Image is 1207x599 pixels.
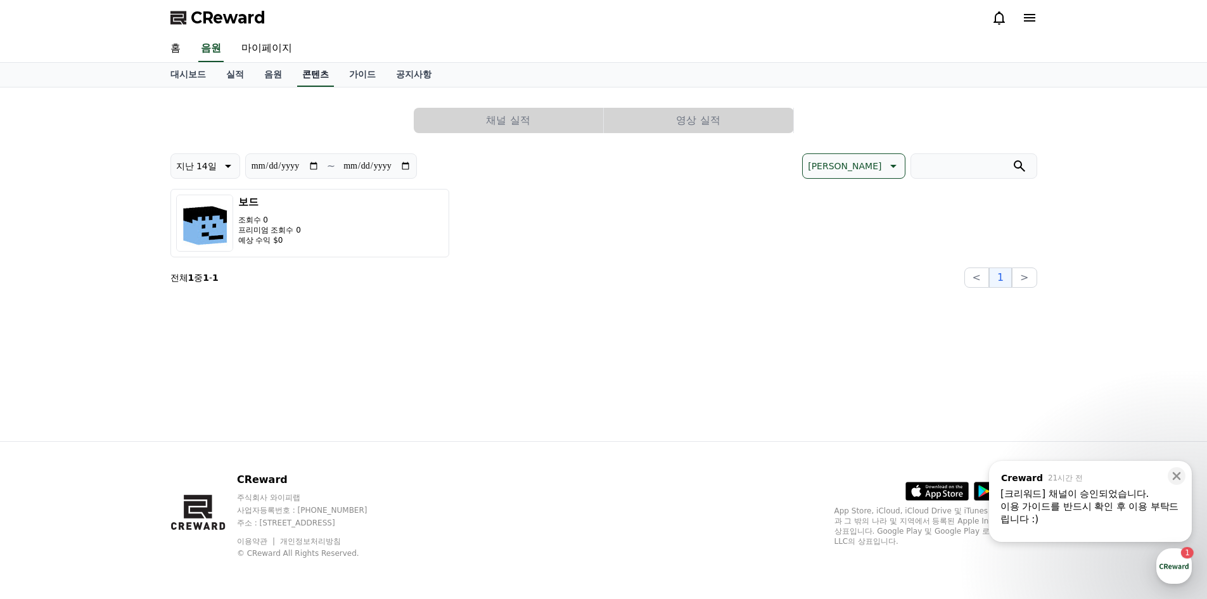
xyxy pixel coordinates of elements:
[170,271,219,284] p: 전체 중 -
[160,35,191,62] a: 홈
[297,63,334,87] a: 콘텐츠
[191,8,265,28] span: CReward
[237,493,392,503] p: 주식회사 와이피랩
[237,518,392,528] p: 주소 : [STREET_ADDRESS]
[231,35,302,62] a: 마이페이지
[160,63,216,87] a: 대시보드
[163,402,243,434] a: 설정
[216,63,254,87] a: 실적
[834,506,1037,546] p: App Store, iCloud, iCloud Drive 및 iTunes Store는 미국과 그 밖의 나라 및 지역에서 등록된 Apple Inc.의 서비스 상표입니다. Goo...
[84,402,163,434] a: 1대화
[386,63,442,87] a: 공지사항
[203,273,209,283] strong: 1
[176,157,217,175] p: 지난 14일
[604,108,793,133] button: 영상 실적
[237,548,392,558] p: © CReward All Rights Reserved.
[170,153,240,179] button: 지난 14일
[170,189,449,257] button: 보드 조회수 0 프리미엄 조회수 0 예상 수익 $0
[280,537,341,546] a: 개인정보처리방침
[254,63,292,87] a: 음원
[40,421,48,431] span: 홈
[604,108,794,133] a: 영상 실적
[238,195,301,210] h3: 보드
[116,422,131,432] span: 대화
[212,273,219,283] strong: 1
[237,472,392,487] p: CReward
[4,402,84,434] a: 홈
[238,235,301,245] p: 예상 수익 $0
[989,267,1012,288] button: 1
[129,401,133,411] span: 1
[196,421,211,431] span: 설정
[339,63,386,87] a: 가이드
[414,108,603,133] button: 채널 실적
[808,157,881,175] p: [PERSON_NAME]
[237,537,277,546] a: 이용약관
[1012,267,1037,288] button: >
[238,225,301,235] p: 프리미엄 조회수 0
[170,8,265,28] a: CReward
[964,267,989,288] button: <
[198,35,224,62] a: 음원
[327,158,335,174] p: ~
[176,195,233,252] img: 보드
[802,153,905,179] button: [PERSON_NAME]
[237,505,392,515] p: 사업자등록번호 : [PHONE_NUMBER]
[188,273,195,283] strong: 1
[414,108,604,133] a: 채널 실적
[238,215,301,225] p: 조회수 0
